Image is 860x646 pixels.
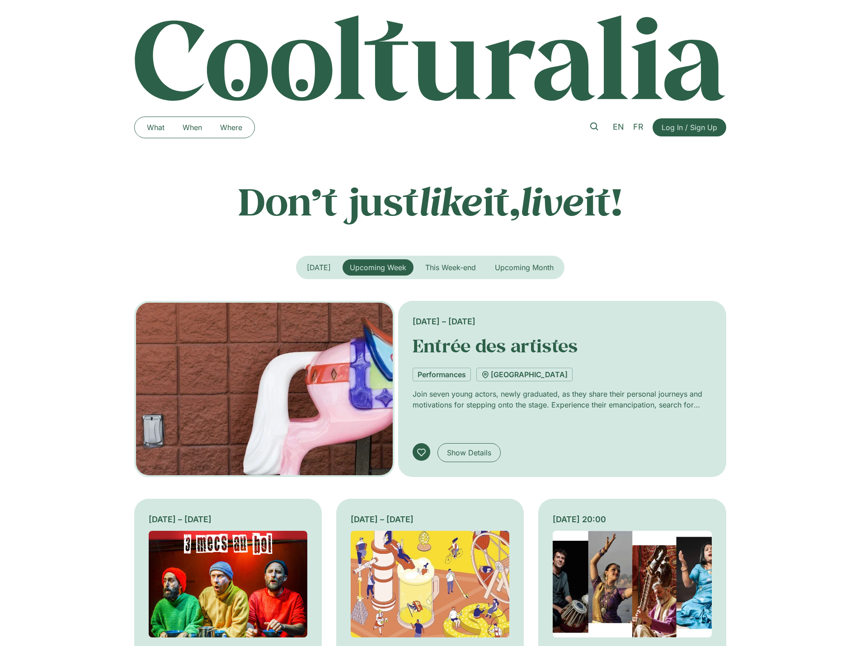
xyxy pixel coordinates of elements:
[608,121,629,134] a: EN
[633,122,644,131] span: FR
[413,334,578,357] a: Entrée des artistes
[413,368,471,381] a: Performances
[138,120,251,135] nav: Menu
[437,443,501,462] a: Show Details
[350,263,406,272] span: Upcoming Week
[447,447,491,458] span: Show Details
[653,118,726,136] a: Log In / Sign Up
[138,120,174,135] a: What
[425,263,476,272] span: This Week-end
[211,120,251,135] a: Where
[419,176,483,226] em: like
[476,368,573,381] a: [GEOGRAPHIC_DATA]
[613,122,624,131] span: EN
[413,389,711,410] p: Join seven young actors, newly graduated, as they share their personal journeys and motivations f...
[553,531,711,637] img: Coolturalia - Concert Sangeet Quartet - Danse et musique de l'Inde du Nord
[149,513,307,525] div: [DATE] – [DATE]
[495,263,554,272] span: Upcoming Month
[520,176,584,226] em: live
[553,513,711,525] div: [DATE] 20:00
[307,263,331,272] span: [DATE]
[174,120,211,135] a: When
[134,178,726,224] p: Don’t just it, it!
[629,121,648,134] a: FR
[134,301,395,477] img: Coolturalia - Entrée des artistes
[413,315,711,328] div: [DATE] – [DATE]
[662,122,717,133] span: Log In / Sign Up
[351,531,509,637] img: Coolturalia - Oktoberfest Genève
[351,513,509,525] div: [DATE] – [DATE]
